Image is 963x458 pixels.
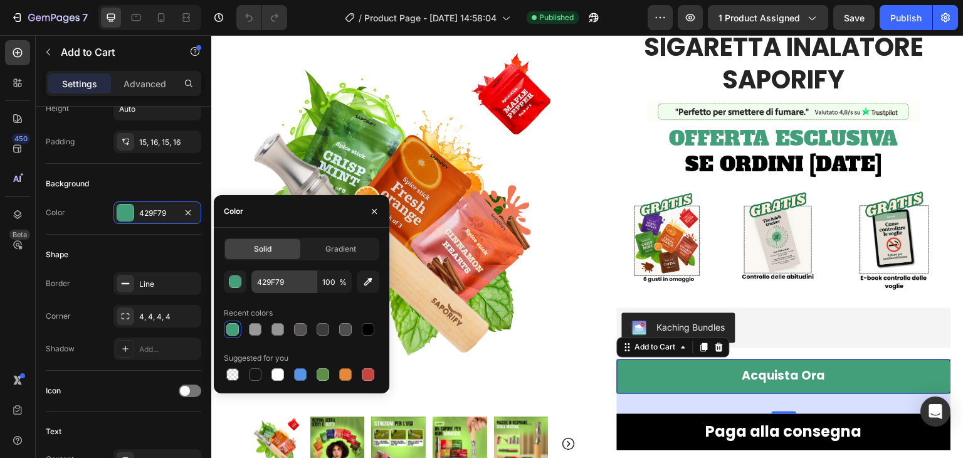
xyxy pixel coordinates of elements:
[46,385,61,397] div: Icon
[139,137,198,148] div: 15, 16, 15, 16
[46,343,75,354] div: Shadow
[61,45,167,60] p: Add to Cart
[124,77,166,90] p: Advanced
[46,103,69,114] div: Height
[9,230,30,240] div: Beta
[46,426,61,437] div: Text
[251,270,317,293] input: Eg: FFFFFF
[139,344,198,355] div: Add...
[211,35,963,458] iframe: Design area
[421,285,436,301] img: KachingBundles.png
[5,5,93,30] button: 7
[458,90,687,117] span: OFFERTA ESCLUSIVA
[359,11,362,24] span: /
[406,90,740,144] h2: SE ORDINI [DATE]
[46,278,70,289] div: Border
[446,285,514,299] div: Kaching Bundles
[62,77,97,90] p: Settings
[224,307,273,319] div: Recent colors
[421,307,467,318] div: Add to Cart
[708,5,828,30] button: 1 product assigned
[539,12,574,23] span: Published
[139,311,198,322] div: 4, 4, 4, 4
[224,206,243,217] div: Color
[46,207,65,218] div: Color
[325,243,356,255] span: Gradient
[139,279,198,290] div: Line
[920,397,950,427] div: Open Intercom Messenger
[495,386,651,408] p: Paga alla consegna
[718,11,800,24] span: 1 product assigned
[46,249,68,260] div: Shape
[82,10,88,25] p: 7
[406,147,740,258] img: gempages_577869117764141756-73280991-6def-4f05-8f77-147b08990f50.png
[890,11,922,24] div: Publish
[406,379,740,415] button: <p>Paga alla consegna</p>
[411,278,524,308] button: Kaching Bundles
[350,402,365,417] button: Carousel Next Arrow
[46,311,71,322] div: Corner
[139,208,176,219] div: 429F79
[254,243,271,255] span: Solid
[833,5,875,30] button: Save
[339,277,347,288] span: %
[114,97,201,120] input: Auto
[46,178,89,189] div: Background
[880,5,932,30] button: Publish
[364,11,497,24] span: Product Page - [DATE] 14:58:04
[531,334,614,349] div: Acquista ora
[46,136,75,147] div: Padding
[844,13,865,23] span: Save
[406,324,740,359] button: Acquista ora
[224,353,288,364] div: Suggested for you
[236,5,287,30] div: Undo/Redo
[406,65,740,87] img: gempages_577869117764141756-7c60c663-5863-481b-b150-34e36cad3de4.png
[12,134,30,144] div: 450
